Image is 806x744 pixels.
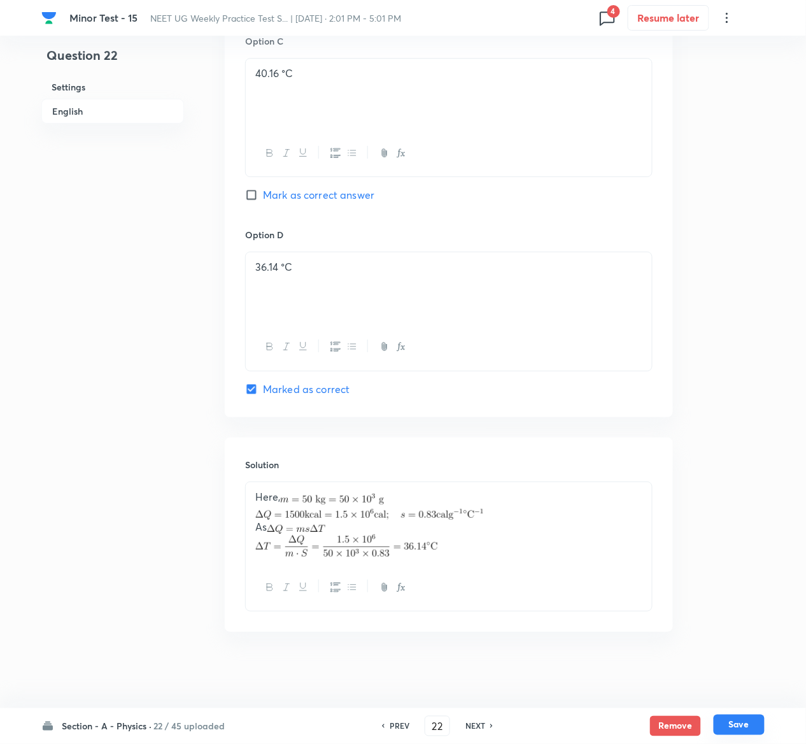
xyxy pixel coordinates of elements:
[263,382,350,397] span: Marked as correct
[62,720,152,733] h6: Section - A - Physics ·
[41,46,184,75] h4: Question 22
[255,534,437,557] img: \Delta T=\frac{\Delta Q}{m \cdot S}=\frac{1.5 \times 10^{6}}{50 \times 10^{3} \times 0.83}=36.14^...
[41,75,184,99] h6: Settings
[255,66,642,81] p: 40.16 °C
[267,525,325,534] img: \Delta Q=m s \Delta T
[153,720,225,733] h6: 22 / 45 uploaded
[607,5,620,18] span: 4
[255,520,642,534] p: As
[245,34,653,48] h6: Option C
[650,716,701,736] button: Remove
[255,509,483,520] img: \Delta Q=1500 \mathrm{kcal}=1.5 \times 10^{6} \mathrm{cal} ; \quad s=0.83 \mathrm{cal} \mathrm{g}...
[390,720,409,732] h6: PREV
[41,10,57,25] img: Company Logo
[245,458,653,471] h6: Solution
[263,187,374,203] span: Mark as correct answer
[41,10,59,25] a: Company Logo
[628,5,709,31] button: Resume later
[255,490,642,505] p: Here,
[41,99,184,124] h6: English
[714,715,765,735] button: Save
[255,260,642,275] p: 36.14 °C
[465,720,485,732] h6: NEXT
[280,494,384,504] img: m=50 \mathrm{~kg}=50 \times 10^{3} \mathrm{~g}
[150,12,402,24] span: NEET UG Weekly Practice Test S... | [DATE] · 2:01 PM - 5:01 PM
[69,11,138,24] span: Minor Test - 15
[245,228,653,241] h6: Option D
